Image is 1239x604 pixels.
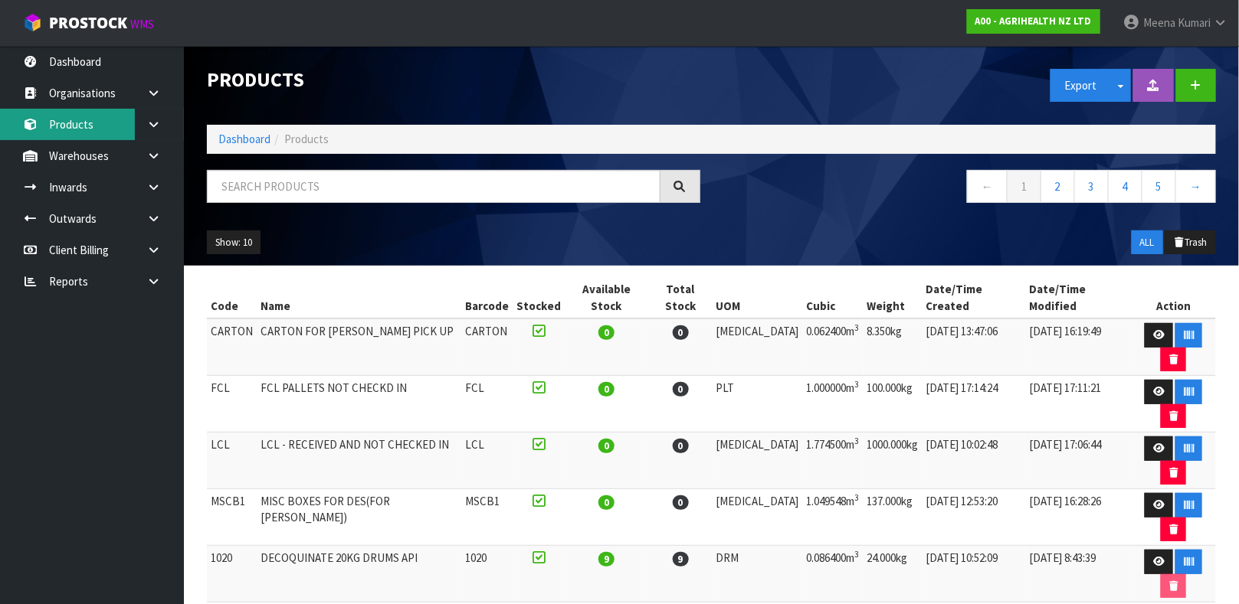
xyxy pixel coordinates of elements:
[1025,318,1132,376] td: [DATE] 16:19:49
[967,9,1100,34] a: A00 - AGRIHEALTH NZ LTD
[207,376,257,433] td: FCL
[207,170,660,203] input: Search products
[723,170,1217,207] nav: Page navigation
[257,318,461,376] td: CARTON FOR [PERSON_NAME] PICK UP
[257,433,461,489] td: LCL - RECEIVED AND NOT CHECKED IN
[207,546,257,602] td: 1020
[207,230,261,255] button: Show: 10
[923,376,1025,433] td: [DATE] 17:14:24
[1132,230,1163,255] button: ALL
[713,489,803,546] td: [MEDICAL_DATA]
[803,489,864,546] td: 1.049548m
[1025,376,1132,433] td: [DATE] 17:11:21
[1108,170,1142,203] a: 4
[713,433,803,489] td: [MEDICAL_DATA]
[257,489,461,546] td: MISC BOXES FOR DES(FOR [PERSON_NAME])
[461,277,513,318] th: Barcode
[1142,170,1176,203] a: 5
[855,436,860,446] sup: 3
[1025,546,1132,602] td: [DATE] 8:43:39
[923,546,1025,602] td: [DATE] 10:52:09
[284,132,329,146] span: Products
[257,376,461,433] td: FCL PALLETS NOT CHECKD IN
[923,489,1025,546] td: [DATE] 12:53:20
[1007,170,1041,203] a: 1
[1025,277,1132,318] th: Date/Time Modified
[598,325,615,340] span: 0
[864,489,923,546] td: 137.000kg
[803,376,864,433] td: 1.000000m
[49,13,127,33] span: ProStock
[130,17,154,31] small: WMS
[713,277,803,318] th: UOM
[923,433,1025,489] td: [DATE] 10:02:48
[923,277,1025,318] th: Date/Time Created
[461,318,513,376] td: CARTON
[855,322,860,333] sup: 3
[855,379,860,390] sup: 3
[513,277,565,318] th: Stocked
[673,325,689,340] span: 0
[218,132,270,146] a: Dashboard
[257,546,461,602] td: DECOQUINATE 20KG DRUMS API
[673,439,689,453] span: 0
[1051,69,1112,102] button: Export
[23,13,42,32] img: cube-alt.png
[461,433,513,489] td: LCL
[864,277,923,318] th: Weight
[673,495,689,510] span: 0
[864,433,923,489] td: 1000.000kg
[713,318,803,376] td: [MEDICAL_DATA]
[461,376,513,433] td: FCL
[1025,489,1132,546] td: [DATE] 16:28:26
[1165,230,1216,255] button: Trash
[864,546,923,602] td: 24.000kg
[803,277,864,318] th: Cubic
[565,277,648,318] th: Available Stock
[803,433,864,489] td: 1.774500m
[855,549,860,560] sup: 3
[1143,15,1175,30] span: Meena
[207,433,257,489] td: LCL
[461,489,513,546] td: MSCB1
[1025,433,1132,489] td: [DATE] 17:06:44
[803,546,864,602] td: 0.086400m
[864,318,923,376] td: 8.350kg
[207,489,257,546] td: MSCB1
[207,69,700,91] h1: Products
[864,376,923,433] td: 100.000kg
[1041,170,1075,203] a: 2
[1175,170,1216,203] a: →
[207,318,257,376] td: CARTON
[257,277,461,318] th: Name
[713,376,803,433] td: PLT
[855,492,860,503] sup: 3
[598,495,615,510] span: 0
[207,277,257,318] th: Code
[598,552,615,566] span: 9
[461,546,513,602] td: 1020
[713,546,803,602] td: DRM
[1178,15,1211,30] span: Kumari
[673,382,689,397] span: 0
[598,439,615,453] span: 0
[967,170,1008,203] a: ←
[598,382,615,397] span: 0
[975,15,1092,28] strong: A00 - AGRIHEALTH NZ LTD
[673,552,689,566] span: 9
[803,318,864,376] td: 0.062400m
[648,277,713,318] th: Total Stock
[1074,170,1109,203] a: 3
[923,318,1025,376] td: [DATE] 13:47:06
[1132,277,1216,318] th: Action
